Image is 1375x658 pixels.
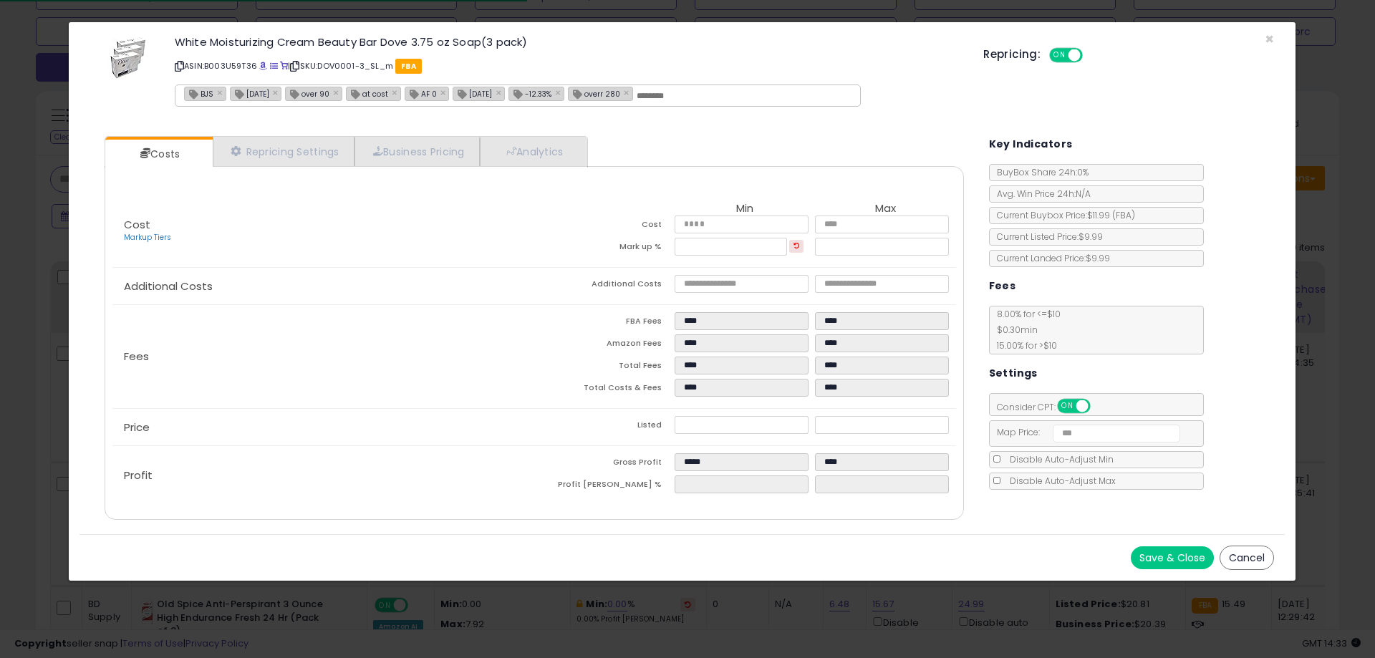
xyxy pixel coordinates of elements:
span: Consider CPT: [990,401,1109,413]
p: Fees [112,351,534,362]
p: Additional Costs [112,281,534,292]
span: BuyBox Share 24h: 0% [990,166,1089,178]
span: OFF [1081,49,1104,62]
h3: White Moisturizing Cream Beauty Bar Dove 3.75 oz Soap(3 pack) [175,37,962,47]
a: All offer listings [270,60,278,72]
span: 8.00 % for <= $10 [990,308,1061,352]
span: BJS [185,87,213,100]
td: Cost [534,216,675,238]
img: 417YxZ1xdrL._SL60_.jpg [106,37,149,79]
span: $11.99 [1087,209,1135,221]
span: Current Landed Price: $9.99 [990,252,1110,264]
span: Disable Auto-Adjust Min [1003,453,1114,465]
span: [DATE] [231,87,269,100]
span: at cost [347,87,388,100]
p: Price [112,422,534,433]
span: overr 280 [569,87,620,100]
td: Total Fees [534,357,675,379]
a: Analytics [480,137,586,166]
span: [DATE] [453,87,492,100]
a: × [392,86,400,99]
a: Your listing only [280,60,288,72]
span: ON [1058,400,1076,412]
td: Listed [534,416,675,438]
span: AF 0 [405,87,437,100]
span: 15.00 % for > $10 [990,339,1057,352]
span: FBA [395,59,422,74]
td: Total Costs & Fees [534,379,675,401]
span: Current Listed Price: $9.99 [990,231,1103,243]
a: BuyBox page [259,60,267,72]
h5: Settings [989,364,1038,382]
a: Markup Tiers [124,232,171,243]
p: ASIN: B003U59T36 | SKU: DOV0001-3_SL_m [175,54,962,77]
a: Costs [105,140,211,168]
a: × [333,86,342,99]
a: × [496,86,504,99]
button: Save & Close [1131,546,1214,569]
button: Cancel [1220,546,1274,570]
a: × [217,86,226,99]
a: × [273,86,281,99]
a: × [555,86,564,99]
td: Mark up % [534,238,675,260]
td: Additional Costs [534,275,675,297]
td: Amazon Fees [534,334,675,357]
a: Repricing Settings [213,137,354,166]
h5: Repricing: [983,49,1041,60]
span: over 90 [286,87,329,100]
span: Map Price: [990,426,1181,438]
a: × [440,86,449,99]
span: Current Buybox Price: [990,209,1135,221]
p: Cost [112,219,534,243]
a: Business Pricing [354,137,480,166]
span: -12.33% [509,87,551,100]
h5: Fees [989,277,1016,295]
h5: Key Indicators [989,135,1073,153]
span: Disable Auto-Adjust Max [1003,475,1116,487]
span: × [1265,29,1274,49]
td: Gross Profit [534,453,675,475]
span: OFF [1088,400,1111,412]
span: ( FBA ) [1112,209,1135,221]
th: Min [675,203,815,216]
p: Profit [112,470,534,481]
span: $0.30 min [990,324,1038,336]
td: FBA Fees [534,312,675,334]
span: ON [1051,49,1068,62]
span: Avg. Win Price 24h: N/A [990,188,1091,200]
td: Profit [PERSON_NAME] % [534,475,675,498]
a: × [624,86,632,99]
th: Max [815,203,955,216]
